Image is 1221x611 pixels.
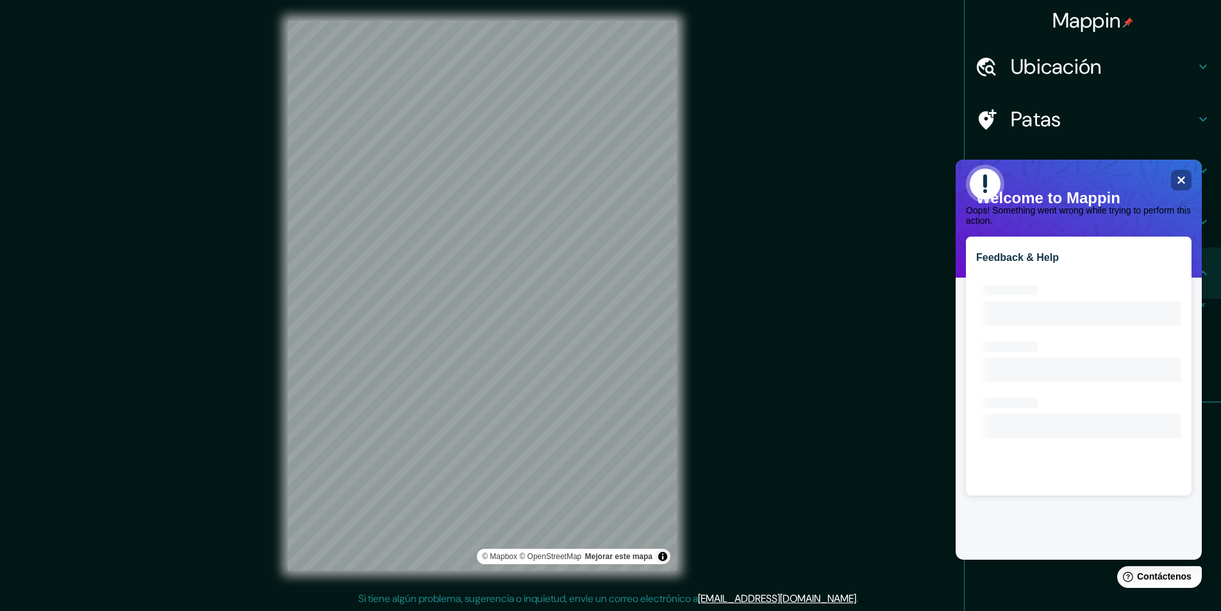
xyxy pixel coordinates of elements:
a: Mapa de OpenStreet [519,552,581,561]
font: Estilo [1011,157,1059,184]
iframe: Help widget [956,160,1202,560]
img: pin-icon.png [1123,17,1133,28]
a: Comentarios sobre el mapa [585,552,652,561]
div: Ubicación [965,41,1221,92]
iframe: Lanzador de widgets de ayuda [1107,561,1207,597]
a: Mapbox [482,552,517,561]
a: [EMAIL_ADDRESS][DOMAIN_NAME] [698,592,856,605]
font: Si tiene algún problema, sugerencia o inquietud, envíe un correo electrónico a [358,592,698,605]
font: . [858,591,860,605]
font: . [860,591,863,605]
font: Patas [1011,106,1061,133]
font: Mejorar este mapa [585,552,652,561]
canvas: Mapa [288,21,677,571]
button: Activar o desactivar atribución [655,549,670,564]
div: Patas [965,94,1221,145]
font: Mappin [1052,7,1121,34]
font: Ubicación [1011,53,1102,80]
font: © OpenStreetMap [519,552,581,561]
div: Estilo [965,145,1221,196]
font: . [856,592,858,605]
font: © Mapbox [482,552,517,561]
